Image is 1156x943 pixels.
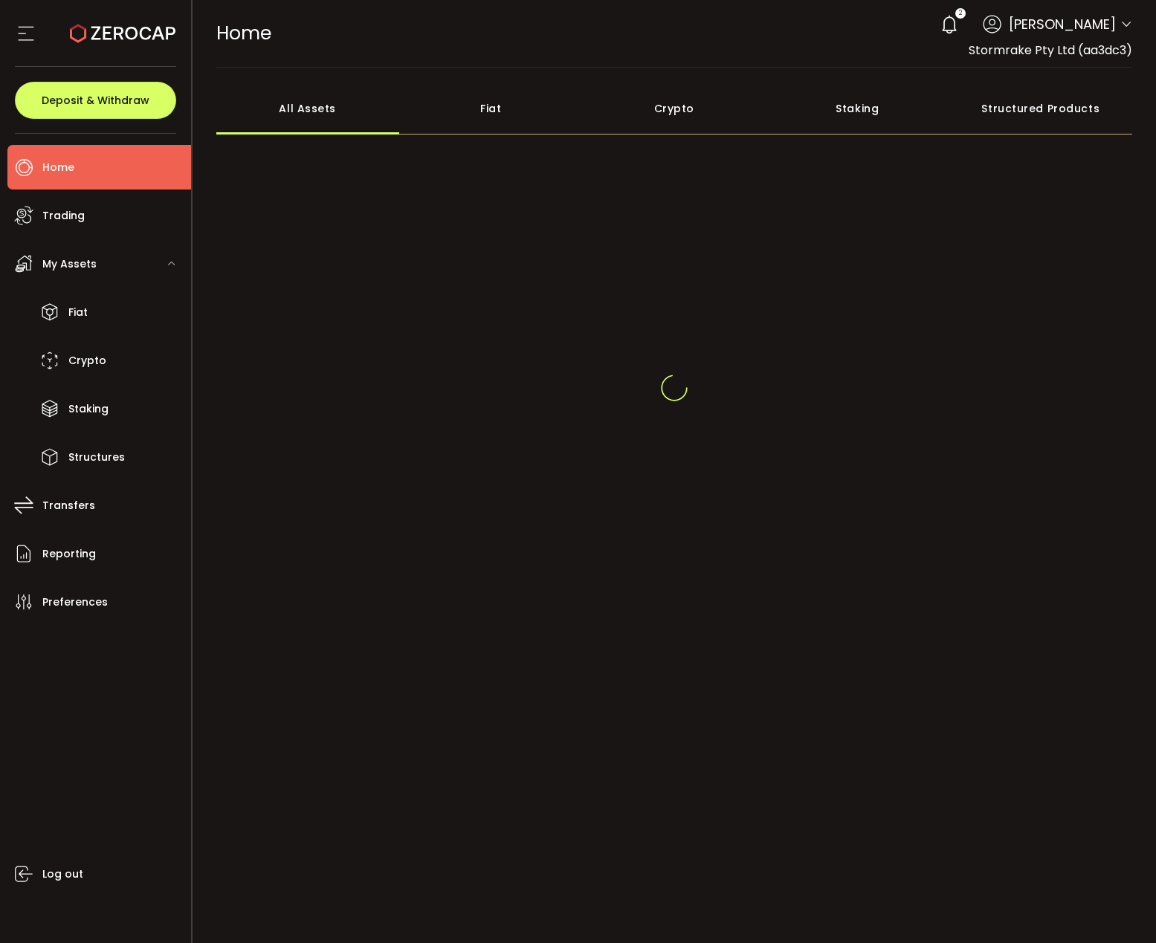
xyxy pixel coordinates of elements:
span: Home [42,157,74,178]
span: Preferences [42,592,108,613]
div: Fiat [399,82,583,135]
span: Trading [42,205,85,227]
span: 2 [959,8,962,19]
span: Crypto [68,350,106,372]
span: Fiat [68,302,88,323]
div: Staking [766,82,949,135]
span: Deposit & Withdraw [42,95,149,106]
div: Crypto [583,82,766,135]
span: Reporting [42,543,96,565]
span: Transfers [42,495,95,516]
span: Structures [68,447,125,468]
div: Structured Products [949,82,1133,135]
span: Home [216,20,271,46]
span: Log out [42,863,83,885]
span: Stormrake Pty Ltd (aa3dc3) [969,42,1132,59]
div: All Assets [216,82,400,135]
span: Staking [68,398,109,420]
button: Deposit & Withdraw [15,82,176,119]
span: My Assets [42,253,97,275]
span: [PERSON_NAME] [1009,14,1116,34]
